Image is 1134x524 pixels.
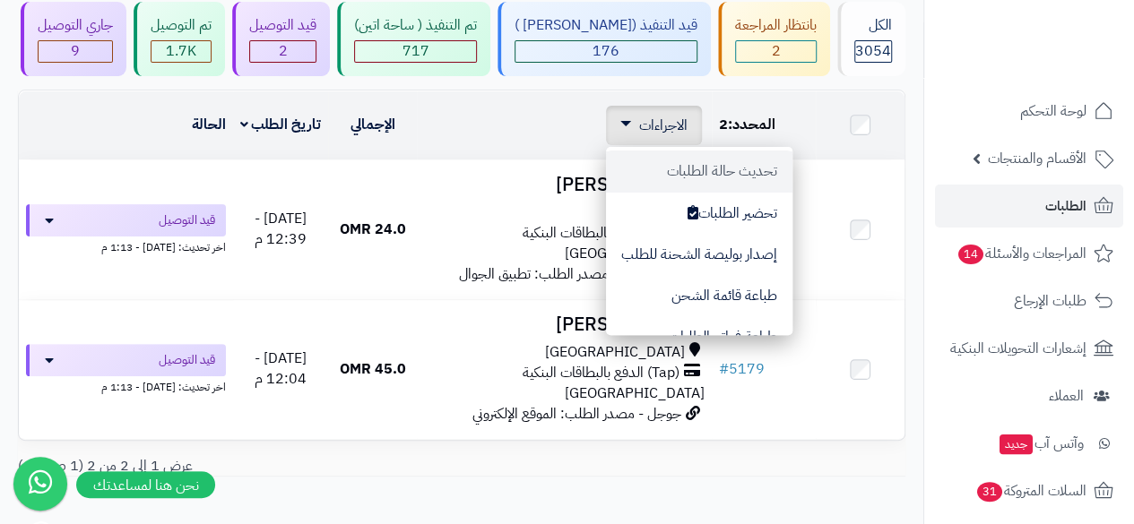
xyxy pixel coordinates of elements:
[593,40,619,62] span: 176
[17,2,130,76] a: جاري التوصيل 9
[26,376,226,395] div: اخر تحديث: [DATE] - 1:13 م
[736,41,816,62] div: 2
[354,15,477,36] div: تم التنفيذ ( ساحة اتين)
[255,208,307,250] span: [DATE] - 12:39 م
[333,2,494,76] a: تم التنفيذ ( ساحة اتين) 717
[719,358,729,380] span: #
[403,40,429,62] span: 717
[834,2,909,76] a: الكل3054
[545,342,685,363] span: [GEOGRAPHIC_DATA]
[1049,383,1084,408] span: العملاء
[229,2,333,76] a: قيد التوصيل 2
[240,114,322,135] a: تاريخ الطلب
[279,40,288,62] span: 2
[151,41,211,62] div: 1741
[935,374,1123,417] a: العملاء
[565,243,705,264] span: [GEOGRAPHIC_DATA]
[459,263,681,285] span: زيارة مباشرة - مصدر الطلب: تطبيق الجوال
[606,150,792,192] button: تحديث حالة الطلبات
[340,358,406,380] span: 45.0 OMR
[719,115,809,135] div: المحدد:
[4,456,462,477] div: عرض 1 إلى 2 من 2 (1 صفحات)
[998,431,1084,456] span: وآتس آب
[255,348,307,390] span: [DATE] - 12:04 م
[977,482,1002,502] span: 31
[606,234,792,275] button: إصدار بوليصة الشحنة للطلب
[719,358,765,380] a: #5179
[351,114,395,135] a: الإجمالي
[975,478,1086,503] span: السلات المتروكة
[935,90,1123,133] a: لوحة التحكم
[39,41,112,62] div: 9
[340,219,406,240] span: 24.0 OMR
[935,327,1123,370] a: إشعارات التحويلات البنكية
[1045,193,1086,219] span: الطلبات
[958,245,983,264] span: 14
[159,351,215,369] span: قيد التوصيل
[159,211,215,229] span: قيد التوصيل
[620,115,688,136] a: الاجراءات
[151,15,212,36] div: تم التوصيل
[735,15,817,36] div: بانتظار المراجعة
[935,279,1123,322] a: طلبات الإرجاع
[957,241,1086,266] span: المراجعات والأسئلة
[1020,99,1086,124] span: لوحة التحكم
[1014,288,1086,314] span: طلبات الإرجاع
[523,363,680,383] span: (Tap) الدفع بالبطاقات البنكية
[192,114,226,135] a: الحالة
[71,40,80,62] span: 9
[988,146,1086,171] span: الأقسام والمنتجات
[250,41,316,62] div: 2
[494,2,714,76] a: قيد التنفيذ ([PERSON_NAME] ) 176
[935,232,1123,275] a: المراجعات والأسئلة14
[854,15,892,36] div: الكل
[515,15,697,36] div: قيد التنفيذ ([PERSON_NAME] )
[606,193,792,234] button: تحضير الطلبات
[523,223,680,244] span: (Tap) الدفع بالبطاقات البنكية
[26,236,226,255] div: اخر تحديث: [DATE] - 1:13 م
[935,469,1123,512] a: السلات المتروكة31
[515,41,697,62] div: 176
[424,314,705,335] h3: [PERSON_NAME]
[855,40,891,62] span: 3054
[355,41,476,62] div: 717
[639,115,688,136] span: الاجراءات
[606,316,792,357] button: طباعة فواتير الطلبات
[950,336,1086,361] span: إشعارات التحويلات البنكية
[772,40,781,62] span: 2
[606,275,792,316] button: طباعة قائمة الشحن
[38,15,113,36] div: جاري التوصيل
[130,2,229,76] a: تم التوصيل 1.7K
[935,422,1123,465] a: وآتس آبجديد
[935,185,1123,228] a: الطلبات
[249,15,316,36] div: قيد التوصيل
[719,114,728,135] span: 2
[565,382,705,404] span: [GEOGRAPHIC_DATA]
[424,175,705,195] h3: [PERSON_NAME]
[166,40,196,62] span: 1.7K
[472,403,681,425] span: جوجل - مصدر الطلب: الموقع الإلكتروني
[714,2,834,76] a: بانتظار المراجعة 2
[1000,434,1033,454] span: جديد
